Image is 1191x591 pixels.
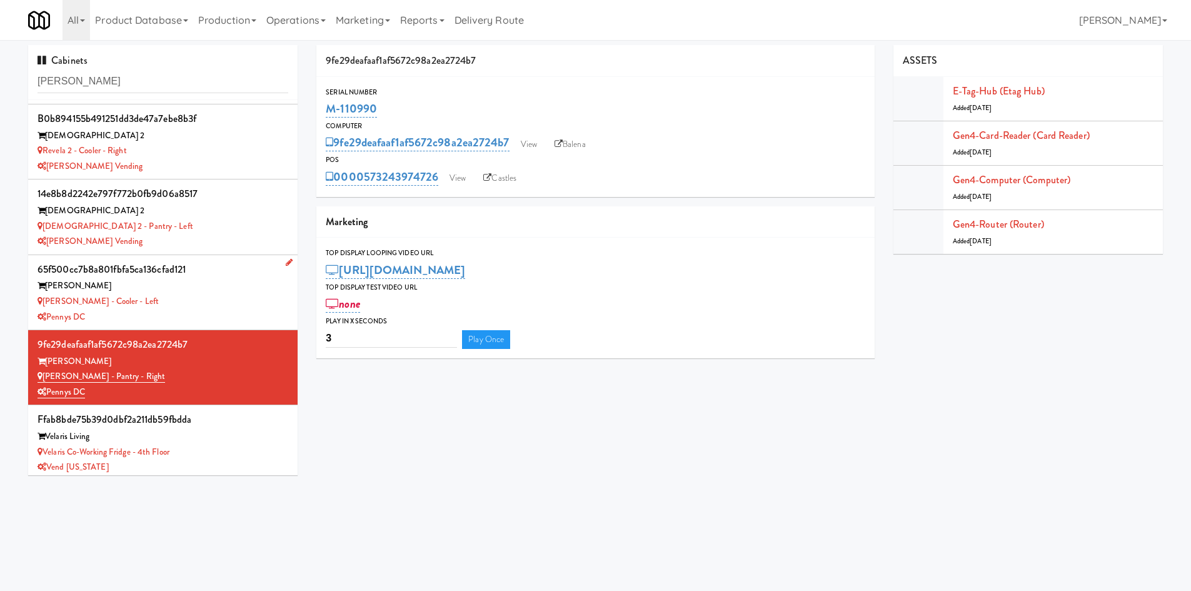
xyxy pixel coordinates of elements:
[903,53,938,68] span: ASSETS
[953,84,1045,98] a: E-tag-hub (Etag Hub)
[38,203,288,219] div: [DEMOGRAPHIC_DATA] 2
[477,169,523,188] a: Castles
[953,103,992,113] span: Added
[38,354,288,370] div: [PERSON_NAME]
[326,100,377,118] a: M-110990
[316,45,875,77] div: 9fe29deafaaf1af5672c98a2ea2724b7
[38,184,288,203] div: 14e8b8d2242e797f772b0fb9d06a8517
[970,148,992,157] span: [DATE]
[28,104,298,179] li: b0b894155b491251dd3de47a7ebe8b3f[DEMOGRAPHIC_DATA] 2 Revela 2 - Cooler - Right[PERSON_NAME] Vending
[38,446,169,458] a: Velaris Co-Working Fridge - 4th Floor
[38,370,165,383] a: [PERSON_NAME] - Pantry - Right
[38,235,143,247] a: [PERSON_NAME] Vending
[38,335,288,354] div: 9fe29deafaaf1af5672c98a2ea2724b7
[953,148,992,157] span: Added
[953,192,992,201] span: Added
[28,330,298,405] li: 9fe29deafaaf1af5672c98a2ea2724b7[PERSON_NAME] [PERSON_NAME] - Pantry - RightPennys DC
[38,260,288,279] div: 65f500cc7b8a801fbfa5ca136cfad121
[443,169,472,188] a: View
[326,281,865,294] div: Top Display Test Video Url
[38,278,288,294] div: [PERSON_NAME]
[953,173,1070,187] a: Gen4-computer (Computer)
[28,255,298,330] li: 65f500cc7b8a801fbfa5ca136cfad121[PERSON_NAME] [PERSON_NAME] - Cooler - LeftPennys DC
[953,236,992,246] span: Added
[38,144,127,156] a: Revela 2 - Cooler - Right
[38,410,288,429] div: ffab8bde75b39d0dbf2a211db59fbdda
[970,236,992,246] span: [DATE]
[38,53,88,68] span: Cabinets
[326,247,865,260] div: Top Display Looping Video Url
[326,215,368,229] span: Marketing
[953,217,1044,231] a: Gen4-router (Router)
[38,109,288,128] div: b0b894155b491251dd3de47a7ebe8b3f
[326,168,438,186] a: 0000573243974726
[970,192,992,201] span: [DATE]
[326,295,360,313] a: none
[326,134,509,151] a: 9fe29deafaaf1af5672c98a2ea2724b7
[28,405,298,480] li: ffab8bde75b39d0dbf2a211db59fbddaVelaris Living Velaris Co-Working Fridge - 4th FloorVend [US_STATE]
[462,330,510,349] a: Play Once
[326,86,865,99] div: Serial Number
[326,120,865,133] div: Computer
[28,179,298,255] li: 14e8b8d2242e797f772b0fb9d06a8517[DEMOGRAPHIC_DATA] 2 [DEMOGRAPHIC_DATA] 2 - Pantry - Left[PERSON_...
[28,9,50,31] img: Micromart
[953,128,1090,143] a: Gen4-card-reader (Card Reader)
[38,295,159,307] a: [PERSON_NAME] - Cooler - Left
[38,128,288,144] div: [DEMOGRAPHIC_DATA] 2
[38,220,193,232] a: [DEMOGRAPHIC_DATA] 2 - Pantry - Left
[326,315,865,328] div: Play in X seconds
[548,135,592,154] a: Balena
[38,461,109,473] a: Vend [US_STATE]
[326,261,465,279] a: [URL][DOMAIN_NAME]
[515,135,543,154] a: View
[38,311,85,323] a: Pennys DC
[970,103,992,113] span: [DATE]
[326,154,865,166] div: POS
[38,70,288,93] input: Search cabinets
[38,429,288,445] div: Velaris Living
[38,160,143,172] a: [PERSON_NAME] Vending
[38,386,85,398] a: Pennys DC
